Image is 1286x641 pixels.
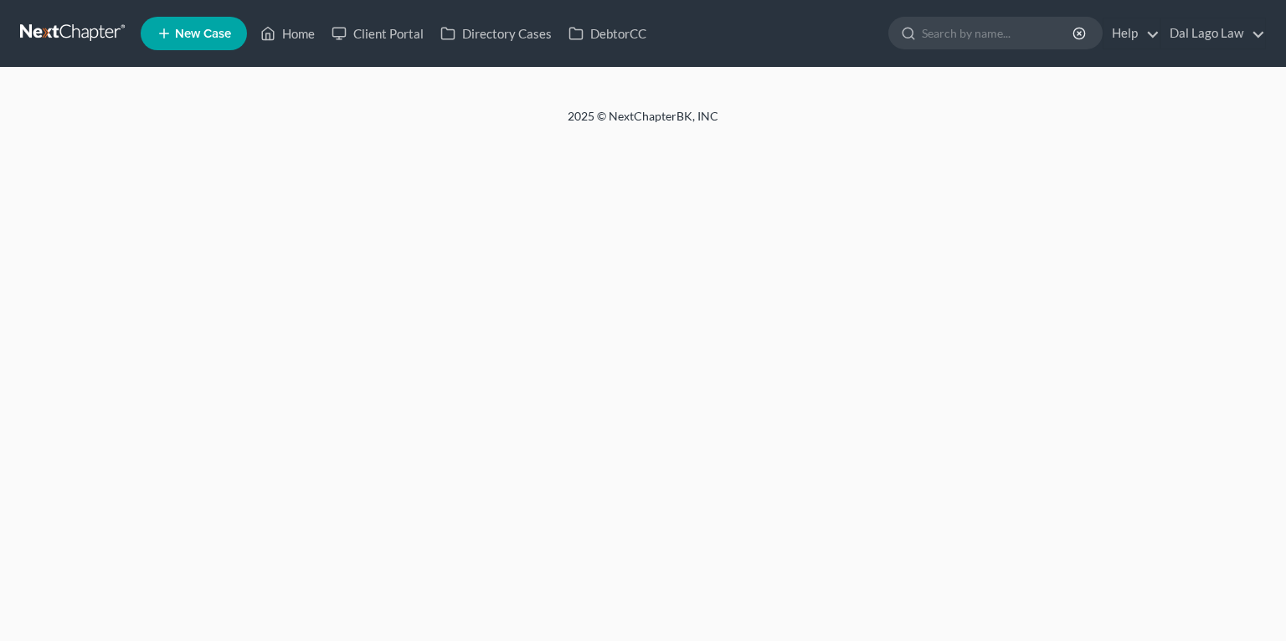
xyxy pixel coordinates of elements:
a: Home [252,18,323,49]
input: Search by name... [922,18,1075,49]
a: Dal Lago Law [1161,18,1265,49]
span: New Case [175,28,231,40]
a: DebtorCC [560,18,655,49]
a: Client Portal [323,18,432,49]
a: Directory Cases [432,18,560,49]
a: Help [1103,18,1160,49]
div: 2025 © NextChapterBK, INC [166,108,1120,138]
